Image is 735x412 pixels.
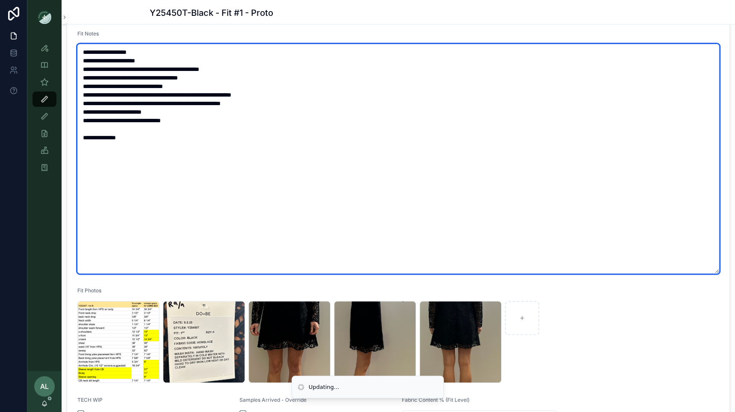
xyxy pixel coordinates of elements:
[402,397,469,403] span: Fabric Content % (Fit Level)
[27,34,62,371] div: scrollable content
[150,7,273,19] h1: Y25450T-Black - Fit #1 - Proto
[239,397,307,403] span: Samples Arrived - Override
[309,383,339,391] div: Updating...
[77,30,99,37] span: Fit Notes
[77,287,101,294] span: Fit Photos
[40,381,49,391] span: AL
[38,10,51,24] img: App logo
[77,397,103,403] span: TECH WIP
